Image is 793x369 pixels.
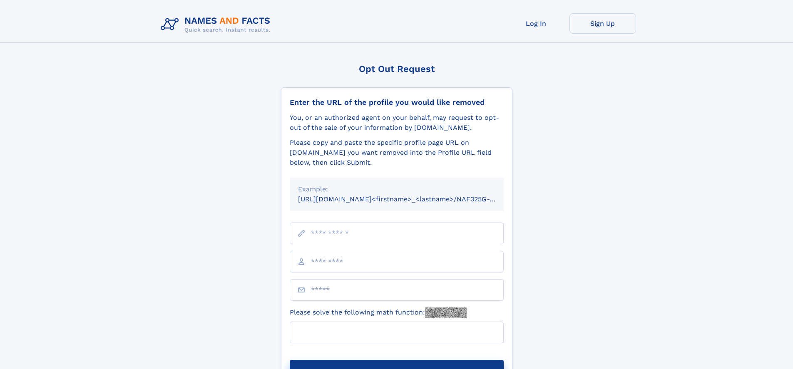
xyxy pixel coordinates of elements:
[298,184,495,194] div: Example:
[290,113,504,133] div: You, or an authorized agent on your behalf, may request to opt-out of the sale of your informatio...
[290,98,504,107] div: Enter the URL of the profile you would like removed
[281,64,512,74] div: Opt Out Request
[290,307,467,318] label: Please solve the following math function:
[503,13,569,34] a: Log In
[157,13,277,36] img: Logo Names and Facts
[298,195,520,203] small: [URL][DOMAIN_NAME]<firstname>_<lastname>/NAF325G-xxxxxxxx
[290,138,504,168] div: Please copy and paste the specific profile page URL on [DOMAIN_NAME] you want removed into the Pr...
[569,13,636,34] a: Sign Up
